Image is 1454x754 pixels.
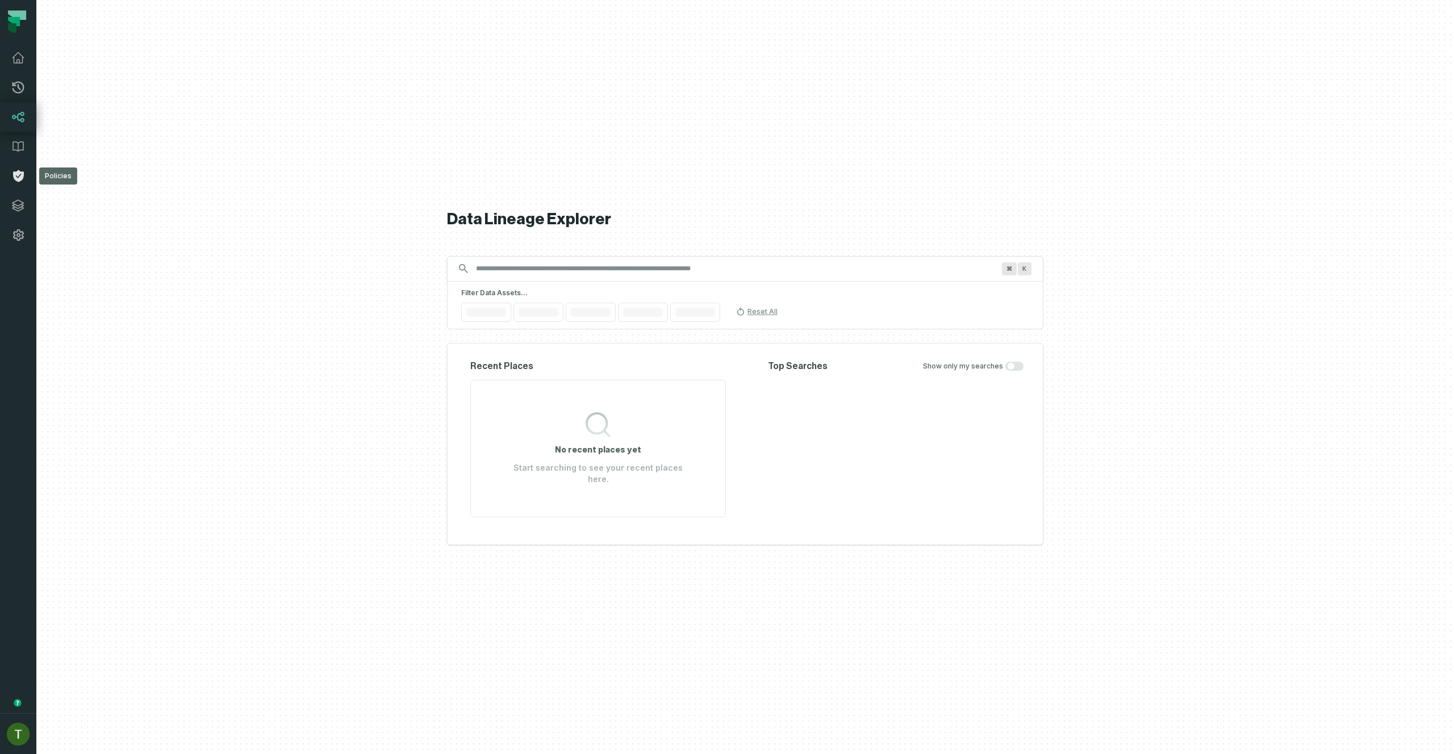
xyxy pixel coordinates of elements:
[447,210,1043,229] h1: Data Lineage Explorer
[39,167,77,185] div: Policies
[7,723,30,745] img: avatar of Tomer Galun
[1002,262,1017,275] span: Press ⌘ + K to focus the search bar
[12,698,23,708] div: Tooltip anchor
[1018,262,1031,275] span: Press ⌘ + K to focus the search bar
